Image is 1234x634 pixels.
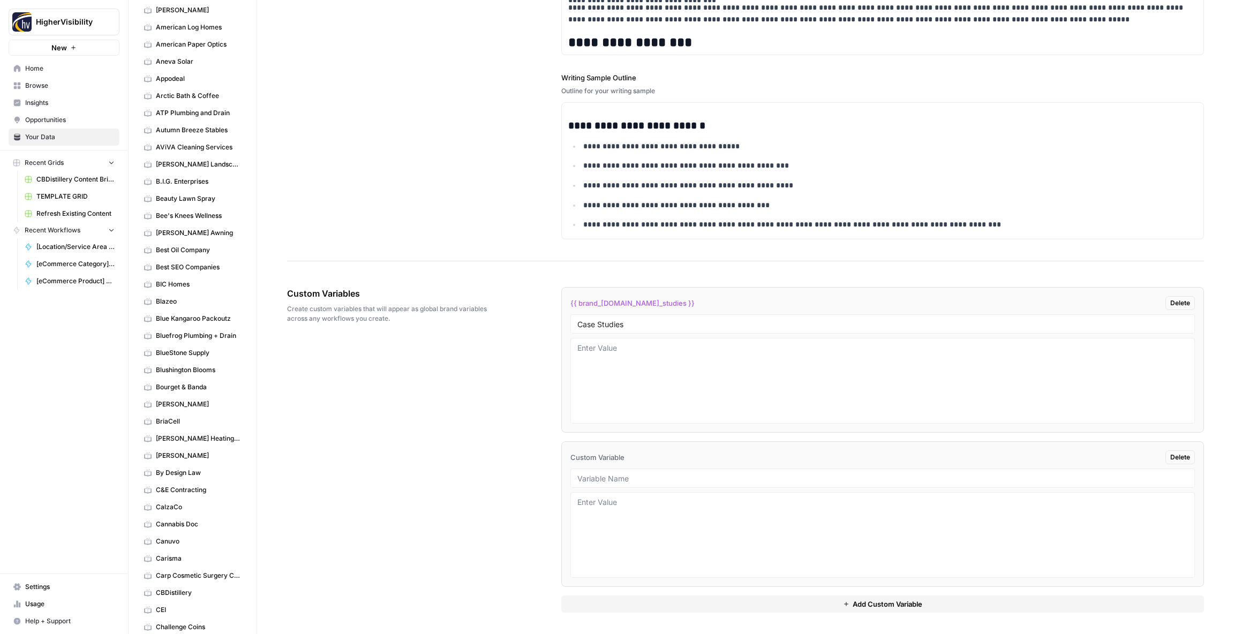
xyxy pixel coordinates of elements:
span: [PERSON_NAME] [156,451,241,461]
label: Writing Sample Outline [561,72,1204,83]
a: TEMPLATE GRID [20,188,119,205]
span: Bourget & Banda [156,382,241,392]
a: Blazeo [139,293,246,310]
span: Bee's Knees Wellness [156,211,241,221]
button: Add Custom Variable [561,595,1204,613]
a: CalzaCo [139,499,246,516]
a: Usage [9,595,119,613]
button: New [9,40,119,56]
a: Carp Cosmetic Surgery Center [139,567,246,584]
span: Usage [25,599,115,609]
a: CBDistillery [139,584,246,601]
a: Best Oil Company [139,241,246,259]
span: {{ brand_[DOMAIN_NAME]_studies }} [570,298,695,308]
a: Cannabis Doc [139,516,246,533]
a: Aneva Solar [139,53,246,70]
a: BIC Homes [139,276,246,293]
span: Custom Variables [287,287,501,300]
span: HigherVisibility [36,17,101,27]
span: BriaCell [156,417,241,426]
span: [PERSON_NAME] Awning [156,228,241,238]
a: [PERSON_NAME] Landscapes [139,156,246,173]
a: BriaCell [139,413,246,430]
span: Recent Workflows [25,225,80,235]
a: Blue Kangaroo Packoutz [139,310,246,327]
span: By Design Law [156,468,241,478]
a: Browse [9,77,119,94]
span: [PERSON_NAME] Landscapes [156,160,241,169]
span: Home [25,64,115,73]
a: Refresh Existing Content [20,205,119,222]
a: Beauty Lawn Spray [139,190,246,207]
span: Blue Kangaroo Packoutz [156,314,241,323]
a: Canuvo [139,533,246,550]
span: Delete [1170,452,1190,462]
span: C&E Contracting [156,485,241,495]
a: CEI [139,601,246,618]
span: [PERSON_NAME] [156,5,241,15]
span: Cannabis Doc [156,519,241,529]
a: CBDistillery Content Briefs [20,171,119,188]
a: Settings [9,578,119,595]
a: Best SEO Companies [139,259,246,276]
span: Refresh Existing Content [36,209,115,218]
span: Carisma [156,554,241,563]
input: Variable Name [577,319,1188,329]
span: Opportunities [25,115,115,125]
button: Help + Support [9,613,119,630]
span: Arctic Bath & Coffee [156,91,241,101]
span: Canuvo [156,537,241,546]
a: ATP Plumbing and Drain [139,104,246,122]
span: [Location/Service Area Page] Content Brief to Service Page [36,242,115,252]
span: Delete [1170,298,1190,308]
button: Delete [1165,450,1195,464]
span: CEI [156,605,241,615]
a: BlueStone Supply [139,344,246,361]
span: Autumn Breeze Stables [156,125,241,135]
a: American Paper Optics [139,36,246,53]
span: Beauty Lawn Spray [156,194,241,203]
span: Add Custom Variable [853,599,922,609]
a: [PERSON_NAME] Awning [139,224,246,241]
a: Bee's Knees Wellness [139,207,246,224]
a: C&E Contracting [139,481,246,499]
a: [eCommerce Category] Content Brief to Category Page [20,255,119,273]
button: Workspace: HigherVisibility [9,9,119,35]
span: Bluefrog Plumbing + Drain [156,331,241,341]
span: Custom Variable [570,452,624,463]
a: [PERSON_NAME] [139,2,246,19]
a: AViVA Cleaning Services [139,139,246,156]
button: Recent Workflows [9,222,119,238]
a: Opportunities [9,111,119,129]
span: Settings [25,582,115,592]
a: Your Data [9,129,119,146]
span: Challenge Coins [156,622,241,632]
a: [eCommerce Product] Keyword to Content Brief [20,273,119,290]
span: [eCommerce Category] Content Brief to Category Page [36,259,115,269]
span: New [51,42,67,53]
a: [PERSON_NAME] [139,447,246,464]
span: Browse [25,81,115,90]
a: Bourget & Banda [139,379,246,396]
span: Recent Grids [25,158,64,168]
span: Best Oil Company [156,245,241,255]
span: Insights [25,98,115,108]
a: By Design Law [139,464,246,481]
a: B.I.G. Enterprises [139,173,246,190]
a: Appodeal [139,70,246,87]
span: Best SEO Companies [156,262,241,272]
span: AViVA Cleaning Services [156,142,241,152]
span: [PERSON_NAME] [156,399,241,409]
span: CBDistillery [156,588,241,598]
span: B.I.G. Enterprises [156,177,241,186]
span: Your Data [25,132,115,142]
a: Autumn Breeze Stables [139,122,246,139]
input: Variable Name [577,473,1188,483]
span: Blazeo [156,297,241,306]
a: Arctic Bath & Coffee [139,87,246,104]
span: American Log Homes [156,22,241,32]
div: Outline for your writing sample [561,86,1204,96]
a: Insights [9,94,119,111]
span: Carp Cosmetic Surgery Center [156,571,241,580]
img: HigherVisibility Logo [12,12,32,32]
